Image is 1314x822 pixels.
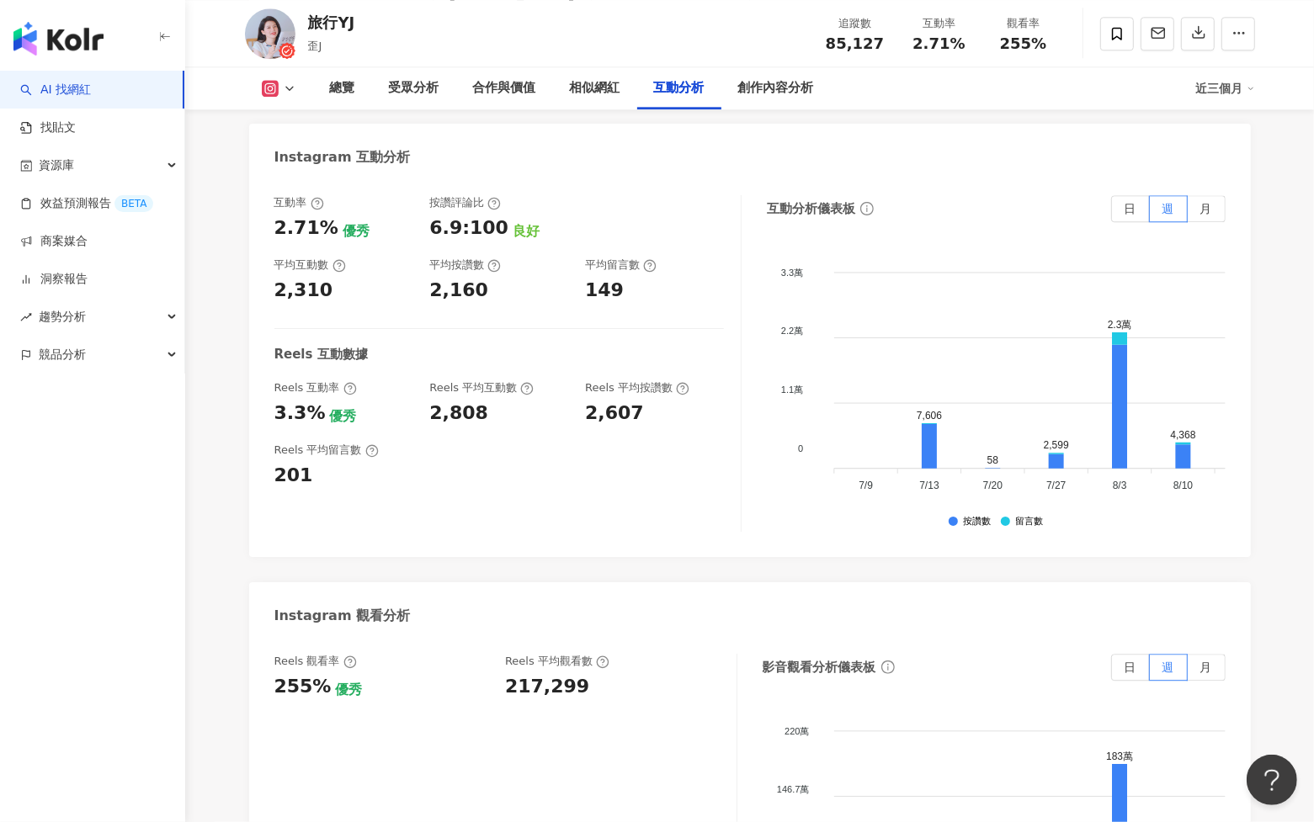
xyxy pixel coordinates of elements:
tspan: 7/27 [1046,480,1067,491]
tspan: 8/3 [1112,480,1126,491]
div: 互動率 [274,195,324,210]
div: 2,310 [274,278,333,304]
span: 85,127 [826,34,884,52]
div: 良好 [513,222,540,241]
a: searchAI 找網紅 [20,82,91,98]
div: 優秀 [330,407,357,426]
div: Reels 平均留言數 [274,443,379,458]
div: 平均留言數 [585,257,657,273]
div: 互動分析 [654,78,705,98]
a: 商案媒合 [20,233,88,250]
div: 相似網紅 [570,78,620,98]
div: Reels 互動數據 [274,346,368,363]
span: 資源庫 [39,146,74,184]
div: 149 [585,278,624,304]
tspan: 7/20 [982,480,1003,491]
div: 按讚數 [963,517,991,528]
div: 2.71% [274,215,338,241]
div: 觀看率 [992,15,1056,32]
span: 255% [1000,35,1047,52]
div: Instagram 互動分析 [274,148,411,167]
span: 2.71% [912,35,965,52]
div: 優秀 [335,681,362,699]
span: 日 [1125,202,1136,215]
div: 互動分析儀表板 [767,200,855,218]
div: 影音觀看分析儀表板 [763,659,876,676]
div: 旅行YJ [308,12,355,33]
div: 優秀 [343,222,370,241]
span: 週 [1162,660,1174,674]
a: 效益預測報告BETA [20,195,153,212]
tspan: 1.1萬 [781,385,803,395]
div: 創作內容分析 [738,78,814,98]
span: info-circle [858,199,876,218]
span: 趨勢分析 [39,298,86,336]
div: 255% [274,674,332,700]
tspan: 2.2萬 [781,326,803,337]
div: 按讚評論比 [429,195,501,210]
div: 留言數 [1015,517,1043,528]
div: 2,160 [429,278,488,304]
span: 歪J [308,40,322,52]
span: 週 [1162,202,1174,215]
tspan: 7/9 [859,480,873,491]
div: 合作與價值 [473,78,536,98]
a: 找貼文 [20,119,76,136]
span: rise [20,311,32,323]
div: 追蹤數 [823,15,887,32]
tspan: 8/10 [1173,480,1193,491]
img: logo [13,22,104,56]
div: 總覽 [330,78,355,98]
tspan: 220萬 [785,726,809,736]
tspan: 146.7萬 [777,785,810,795]
div: 6.9:100 [429,215,508,241]
a: 洞察報告 [20,271,88,288]
div: 201 [274,463,313,489]
tspan: 0 [798,444,803,454]
div: 3.3% [274,400,326,427]
div: Instagram 觀看分析 [274,607,411,625]
div: Reels 平均互動數 [429,380,534,395]
span: 月 [1200,660,1212,674]
div: 平均按讚數 [429,257,501,273]
div: 平均互動數 [274,257,346,273]
span: 競品分析 [39,336,86,374]
div: 近三個月 [1196,75,1255,102]
span: 日 [1125,660,1136,674]
div: Reels 觀看率 [274,654,357,669]
div: Reels 互動率 [274,380,357,395]
span: 月 [1200,202,1212,215]
div: 2,607 [585,400,644,427]
div: 2,808 [429,400,488,427]
tspan: 3.3萬 [781,268,803,278]
div: Reels 平均按讚數 [585,380,689,395]
div: 受眾分析 [389,78,439,98]
iframe: Help Scout Beacon - Open [1247,755,1297,805]
img: KOL Avatar [245,8,295,59]
tspan: 7/13 [919,480,939,491]
span: info-circle [879,658,897,676]
div: 217,299 [505,674,589,700]
div: Reels 平均觀看數 [505,654,609,669]
div: 互動率 [907,15,971,32]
